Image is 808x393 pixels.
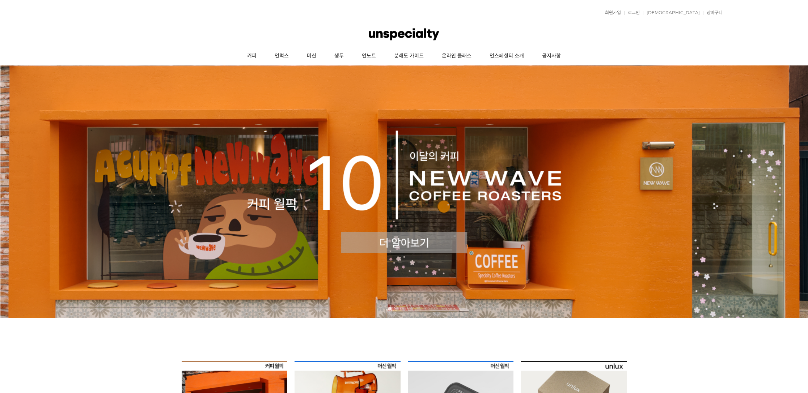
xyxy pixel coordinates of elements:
[238,47,266,65] a: 커피
[325,47,353,65] a: 생두
[410,307,413,311] a: 4
[385,47,433,65] a: 분쇄도 가이드
[703,10,723,15] a: 장바구니
[624,10,640,15] a: 로그인
[395,307,399,311] a: 2
[533,47,570,65] a: 공지사항
[402,307,406,311] a: 3
[643,10,700,15] a: [DEMOGRAPHIC_DATA]
[298,47,325,65] a: 머신
[369,24,439,45] img: 언스페셜티 몰
[601,10,621,15] a: 회원가입
[433,47,481,65] a: 온라인 클래스
[481,47,533,65] a: 언스페셜티 소개
[266,47,298,65] a: 언럭스
[417,307,420,311] a: 5
[353,47,385,65] a: 언노트
[388,307,392,311] a: 1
